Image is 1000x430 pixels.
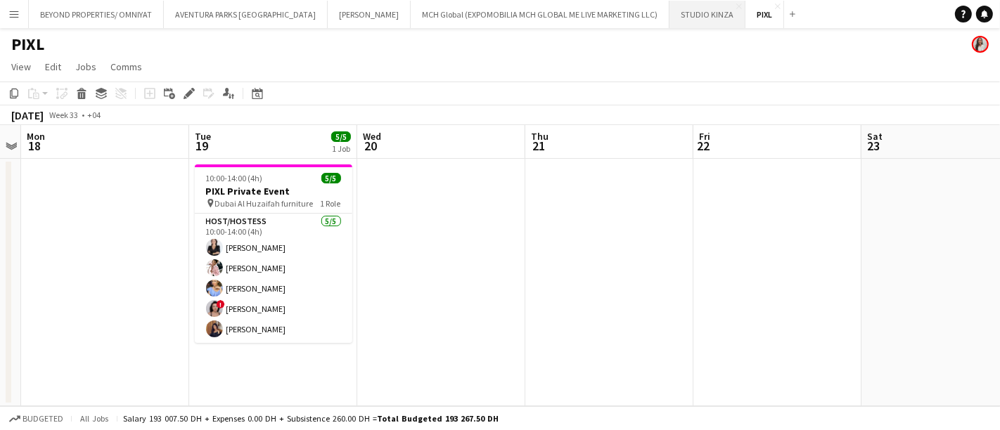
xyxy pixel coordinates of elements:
[46,110,82,120] span: Week 33
[195,164,352,343] app-job-card: 10:00-14:00 (4h)5/5PIXL Private Event Dubai Al Huzaifah furniture1 RoleHost/Hostess5/510:00-14:00...
[25,138,45,154] span: 18
[11,108,44,122] div: [DATE]
[110,60,142,73] span: Comms
[972,36,989,53] app-user-avatar: Ines de Puybaudet
[321,198,341,209] span: 1 Role
[215,198,314,209] span: Dubai Al Huzaifah furniture
[529,138,549,154] span: 21
[867,130,883,143] span: Sat
[23,414,63,424] span: Budgeted
[11,60,31,73] span: View
[531,130,549,143] span: Thu
[697,138,710,154] span: 22
[195,214,352,343] app-card-role: Host/Hostess5/510:00-14:00 (4h)[PERSON_NAME][PERSON_NAME][PERSON_NAME]![PERSON_NAME][PERSON_NAME]
[321,173,341,183] span: 5/5
[332,143,350,154] div: 1 Job
[206,173,263,183] span: 10:00-14:00 (4h)
[411,1,669,28] button: MCH Global (EXPOMOBILIA MCH GLOBAL ME LIVE MARKETING LLC)
[6,58,37,76] a: View
[217,300,225,308] span: !
[39,58,67,76] a: Edit
[11,34,44,55] h1: PIXL
[699,130,710,143] span: Fri
[361,138,381,154] span: 20
[669,1,745,28] button: STUDIO KINZA
[377,413,499,424] span: Total Budgeted 193 267.50 DH
[865,138,883,154] span: 23
[87,110,101,120] div: +04
[193,138,211,154] span: 19
[363,130,381,143] span: Wed
[164,1,328,28] button: AVENTURA PARKS [GEOGRAPHIC_DATA]
[123,413,499,424] div: Salary 193 007.50 DH + Expenses 0.00 DH + Subsistence 260.00 DH =
[328,1,411,28] button: [PERSON_NAME]
[195,185,352,197] h3: PIXL Private Event
[105,58,148,76] a: Comms
[27,130,45,143] span: Mon
[70,58,102,76] a: Jobs
[45,60,61,73] span: Edit
[75,60,96,73] span: Jobs
[195,130,211,143] span: Tue
[745,1,784,28] button: PIXL
[7,411,65,426] button: Budgeted
[331,131,351,142] span: 5/5
[77,413,111,424] span: All jobs
[29,1,164,28] button: BEYOND PROPERTIES/ OMNIYAT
